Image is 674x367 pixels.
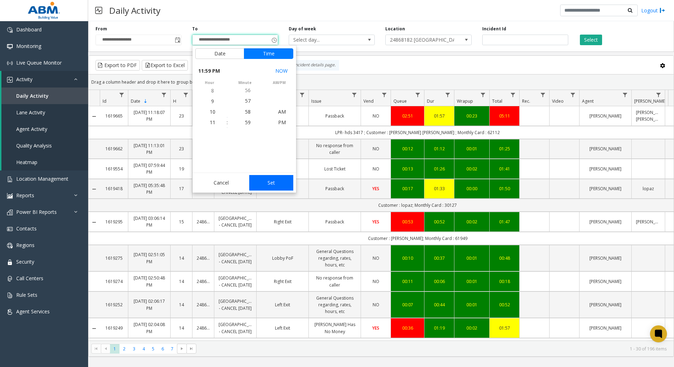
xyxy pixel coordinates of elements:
span: Page 5 [148,344,158,354]
img: 'icon' [7,276,13,282]
a: Video Filter Menu [568,90,578,100]
a: 1619418 [104,185,124,192]
a: [PERSON_NAME] [584,278,627,285]
a: 1619662 [104,145,124,152]
div: 00:02 [459,218,485,225]
span: Select day... [289,35,357,45]
a: [PERSON_NAME] [584,325,627,331]
a: [PERSON_NAME] [636,218,661,225]
img: 'icon' [7,309,13,315]
div: 05:11 [494,113,515,119]
a: Dur Filter Menu [443,90,453,100]
a: Collapse Details [88,114,100,119]
span: Lane Activity [16,109,45,116]
img: 'icon' [7,77,13,83]
span: Daily Activity [16,92,49,99]
a: 00:13 [395,166,420,172]
a: Right Exit [261,278,304,285]
span: Toggle popup [173,35,181,45]
span: Contacts [16,225,37,232]
a: 00:02 [459,325,485,331]
div: 00:48 [494,255,515,261]
span: Go to the last page [189,346,194,351]
button: Cancel [195,175,247,191]
img: 'icon' [7,226,13,232]
span: Toggle popup [270,35,278,45]
a: 23 [175,145,188,152]
span: Go to the last page [186,344,196,354]
a: 01:33 [429,185,450,192]
a: YES [365,185,386,192]
img: 'icon' [7,60,13,66]
span: 57 [245,97,251,104]
a: 00:01 [459,278,485,285]
a: Lane Filter Menu [298,90,307,100]
button: Export to Excel [142,60,188,71]
div: 00:18 [494,278,515,285]
span: 59 [245,119,251,126]
a: 00:52 [494,301,515,308]
a: [DATE] 11:18:07 PM [133,109,166,122]
label: Location [385,26,405,32]
span: Agent [582,98,594,104]
a: 1619274 [104,278,124,285]
a: 00:37 [429,255,450,261]
span: NO [373,113,379,119]
span: YES [372,219,379,225]
a: NO [365,301,386,308]
span: Page 1 [110,344,120,354]
span: NO [373,166,379,172]
a: Lost Ticket [313,166,356,172]
a: [PERSON_NAME] [584,166,627,172]
div: 00:01 [459,255,485,261]
a: 01:41 [494,166,515,172]
span: Regions [16,242,35,248]
a: 00:01 [459,145,485,152]
span: 58 [245,108,251,115]
a: Passback [313,185,356,192]
a: [DATE] 11:13:01 PM [133,142,166,156]
a: [GEOGRAPHIC_DATA] - CANCEL [DATE] [219,215,252,228]
span: 24868182 [GEOGRAPHIC_DATA] - CANCEL [DATE] [386,35,454,45]
a: 02:51 [395,113,420,119]
a: NO [365,113,386,119]
a: Id Filter Menu [117,90,127,100]
div: 00:52 [429,218,450,225]
a: [DATE] 02:51:05 PM [133,251,166,265]
a: 00:01 [459,301,485,308]
span: Quality Analysis [16,142,52,149]
div: 00:06 [429,278,450,285]
a: 00:02 [459,166,485,172]
a: Passback [313,218,356,225]
a: 00:23 [459,113,485,119]
img: 'icon' [7,193,13,199]
a: NO [365,166,386,172]
a: [PERSON_NAME] [584,185,627,192]
span: 56 [245,87,251,94]
a: [GEOGRAPHIC_DATA] - CANCEL [DATE] [219,275,252,288]
label: From [96,26,107,32]
a: [PERSON_NAME] [PERSON_NAME] [636,109,661,122]
a: Lane Activity [1,104,88,121]
span: Call Centers [16,275,43,282]
div: 01:50 [494,185,515,192]
a: 1619554 [104,166,124,172]
a: 1619665 [104,113,124,119]
span: hour [192,80,227,85]
a: 00:00 [459,185,485,192]
span: Total [492,98,502,104]
a: 01:47 [494,218,515,225]
div: 01:19 [429,325,450,331]
span: PM [278,119,286,126]
span: Security [16,258,34,265]
span: NO [373,146,379,152]
a: 1619275 [104,255,124,261]
label: Day of week [289,26,316,32]
div: Drag a column header and drop it here to group by that column [88,76,674,88]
